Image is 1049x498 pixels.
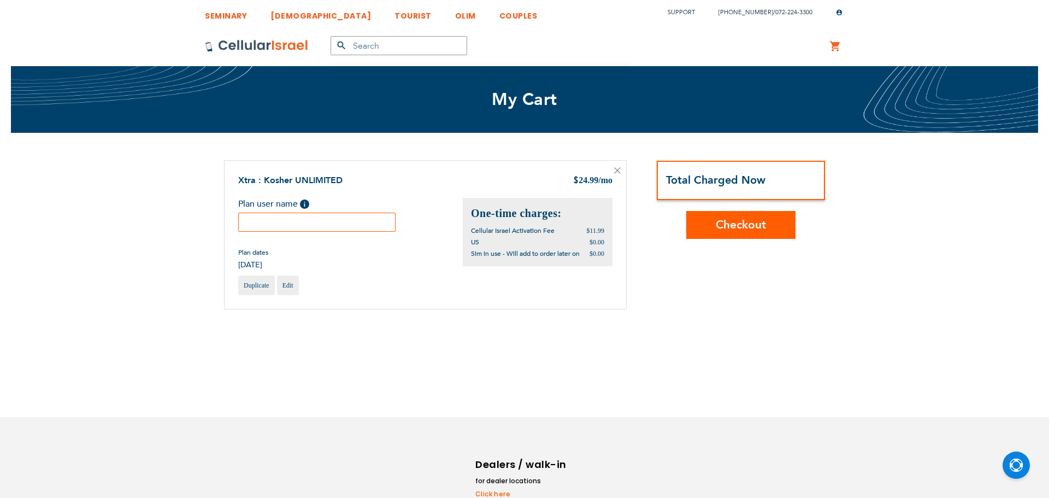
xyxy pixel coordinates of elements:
span: Cellular Israel Activation Fee [471,226,555,235]
h6: Dealers / walk-in [475,456,568,473]
a: OLIM [455,3,476,23]
a: SEMINARY [205,3,247,23]
input: Search [331,36,467,55]
span: /mo [598,175,612,185]
span: $11.99 [586,227,604,235]
a: Support [668,8,695,16]
span: $0.00 [590,238,604,246]
span: [DATE] [238,260,268,270]
span: Duplicate [244,282,269,289]
span: Help [300,200,309,209]
span: $ [573,175,579,188]
h2: One-time charges: [471,206,604,221]
span: Sim in use - Will add to order later on [471,249,580,258]
a: 072-224-3300 [775,8,812,16]
span: US [471,238,479,247]
a: TOURIST [394,3,432,23]
a: [DEMOGRAPHIC_DATA] [270,3,371,23]
li: / [708,4,812,20]
div: 24.99 [573,174,612,188]
span: $0.00 [590,250,604,257]
a: Duplicate [238,276,275,295]
a: [PHONE_NUMBER] [718,8,773,16]
span: Edit [282,282,293,289]
a: COUPLES [499,3,538,23]
span: Checkout [716,217,766,233]
a: Xtra : Kosher UNLIMITED [238,174,343,186]
span: Plan user name [238,198,298,210]
img: Cellular Israel Logo [205,39,309,52]
strong: Total Charged Now [666,173,765,188]
span: My Cart [492,88,557,111]
a: Edit [277,276,299,295]
span: Plan dates [238,248,268,257]
li: for dealer locations [475,476,568,487]
button: Checkout [686,211,795,239]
